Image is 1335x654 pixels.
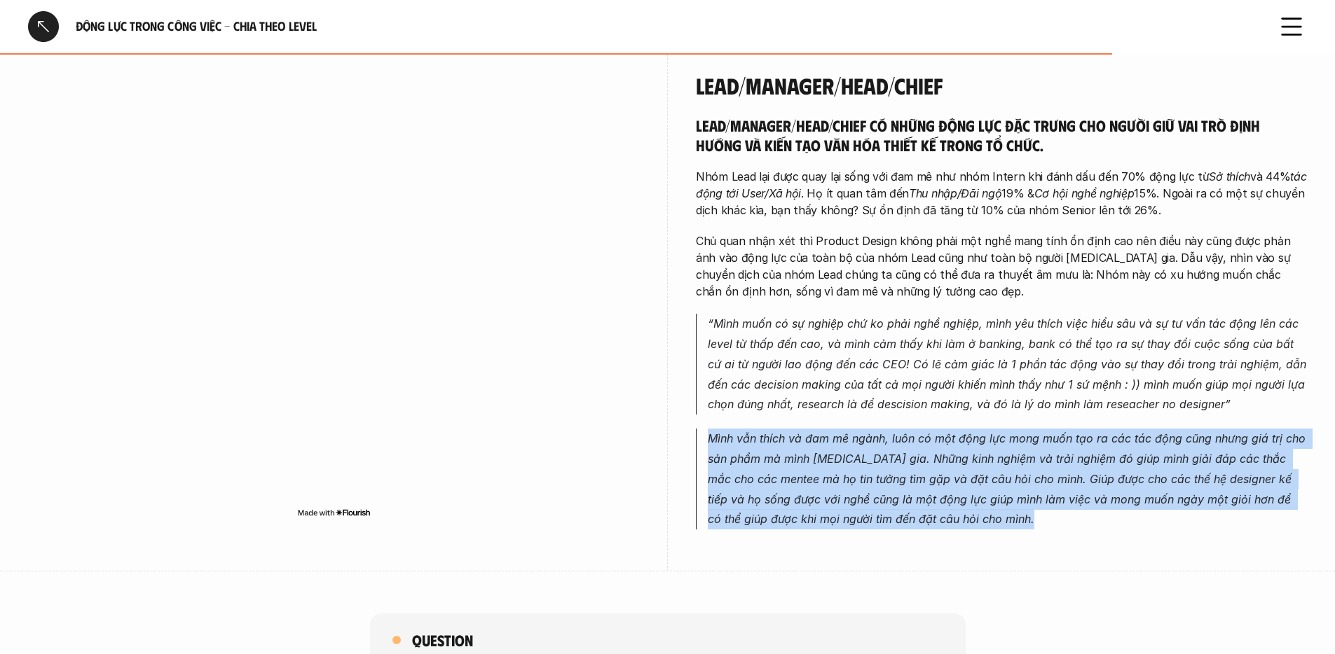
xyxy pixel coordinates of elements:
iframe: Interactive or visual content [28,84,639,504]
em: Mình vẫn thích và đam mê ngành, luôn có một động lực mong muốn tạo ra các tác động cũng nhưng giá... [708,431,1309,526]
p: Nhóm Lead lại được quay lại sống với đam mê như nhóm Intern khi đánh dấu đến 70% động lực từ và 4... [696,168,1307,218]
h5: Question [412,630,473,650]
em: Thu nhập/Đãi ngộ [909,186,1001,200]
h4: Lead/Manager/Head/Chief [696,72,1307,99]
h5: Lead/Manager/Head/Chief có những động lực đặc trưng cho người giữ vai trò định hướng và kiến tạo ... [696,116,1307,154]
em: “Mình muốn có sự nghiệp chứ ko phải nghề nghiệp, mình yêu thích việc hiểu sâu và sự tư vấn tác độ... [708,316,1310,411]
em: Cơ hội nghề nghiệp [1034,186,1135,200]
img: Made with Flourish [297,507,371,518]
em: Sở thích [1209,169,1250,183]
p: Chủ quan nhận xét thì Product Design không phải một nghề mang tính ổn định cao nên điều này cũng ... [696,232,1307,300]
h6: Động lực trong công việc - Chia theo Level [76,18,1259,34]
